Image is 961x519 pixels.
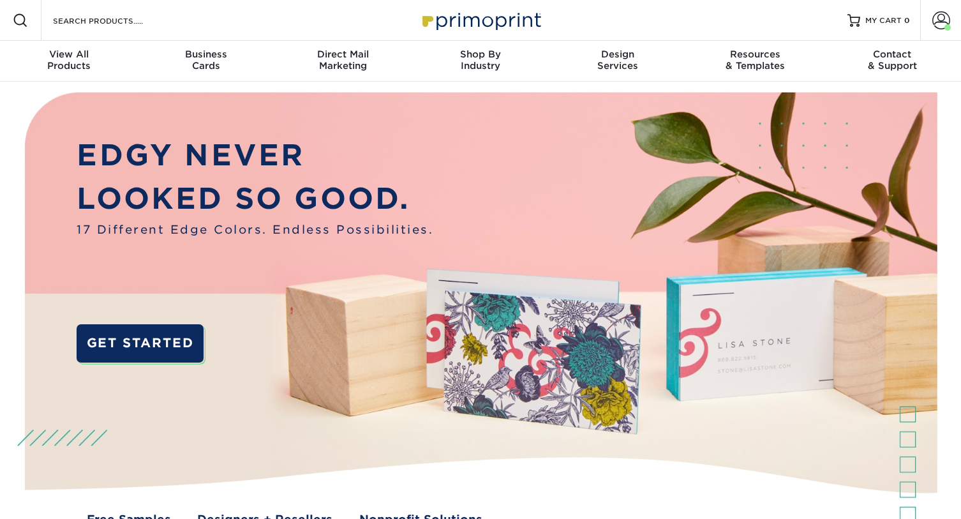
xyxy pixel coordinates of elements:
[274,49,412,71] div: Marketing
[417,6,544,34] img: Primoprint
[274,41,412,82] a: Direct MailMarketing
[687,49,824,60] span: Resources
[549,49,687,60] span: Design
[52,13,176,28] input: SEARCH PRODUCTS.....
[274,49,412,60] span: Direct Mail
[824,49,961,60] span: Contact
[137,49,274,60] span: Business
[137,41,274,82] a: BusinessCards
[77,324,204,362] a: GET STARTED
[412,49,549,60] span: Shop By
[77,177,433,221] p: LOOKED SO GOOD.
[77,221,433,238] span: 17 Different Edge Colors. Endless Possibilities.
[687,41,824,82] a: Resources& Templates
[865,15,902,26] span: MY CART
[412,41,549,82] a: Shop ByIndustry
[824,41,961,82] a: Contact& Support
[77,134,433,177] p: EDGY NEVER
[412,49,549,71] div: Industry
[824,49,961,71] div: & Support
[904,16,910,25] span: 0
[137,49,274,71] div: Cards
[687,49,824,71] div: & Templates
[549,49,687,71] div: Services
[549,41,687,82] a: DesignServices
